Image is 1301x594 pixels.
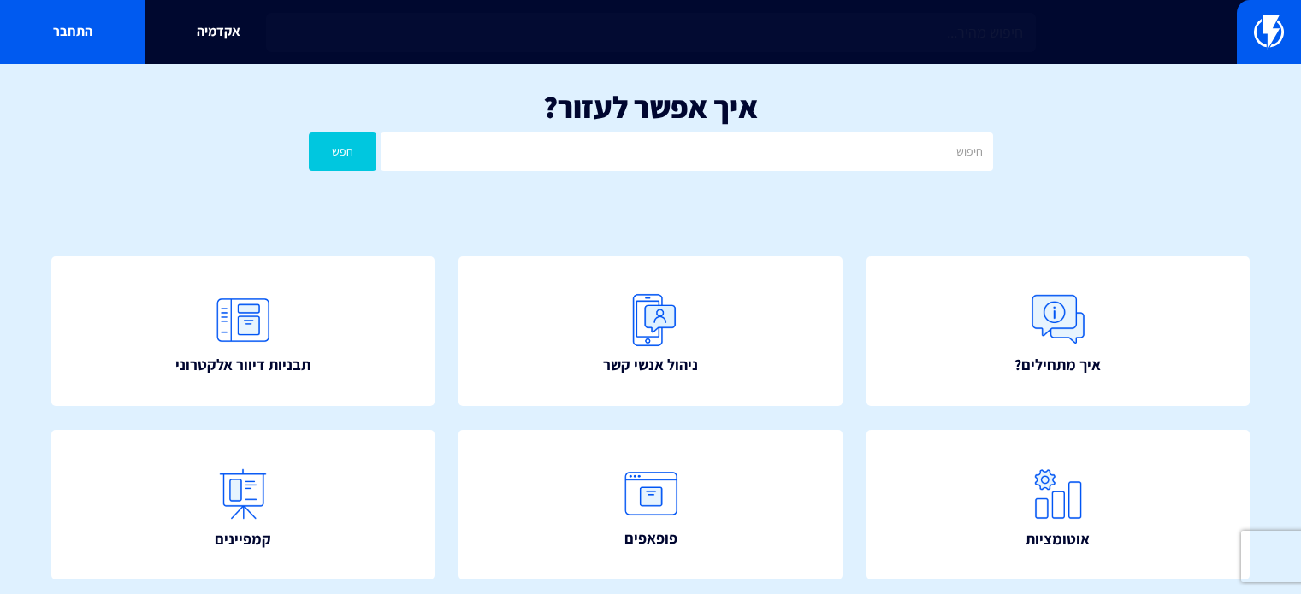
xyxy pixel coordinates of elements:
[624,527,677,550] span: פופאפים
[458,430,842,579] a: פופאפים
[1014,354,1101,376] span: איך מתחילים?
[175,354,310,376] span: תבניות דיוור אלקטרוני
[51,256,435,406] a: תבניות דיוור אלקטרוני
[26,90,1275,124] h1: איך אפשר לעזור?
[603,354,698,376] span: ניהול אנשי קשר
[215,528,271,550] span: קמפיינים
[1026,528,1090,550] span: אוטומציות
[381,132,992,171] input: חיפוש
[458,256,842,406] a: ניהול אנשי קשר
[866,430,1250,579] a: אוטומציות
[51,430,435,579] a: קמפיינים
[866,256,1250,406] a: איך מתחילים?
[309,132,377,171] button: חפש
[266,13,1036,52] input: חיפוש מהיר...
